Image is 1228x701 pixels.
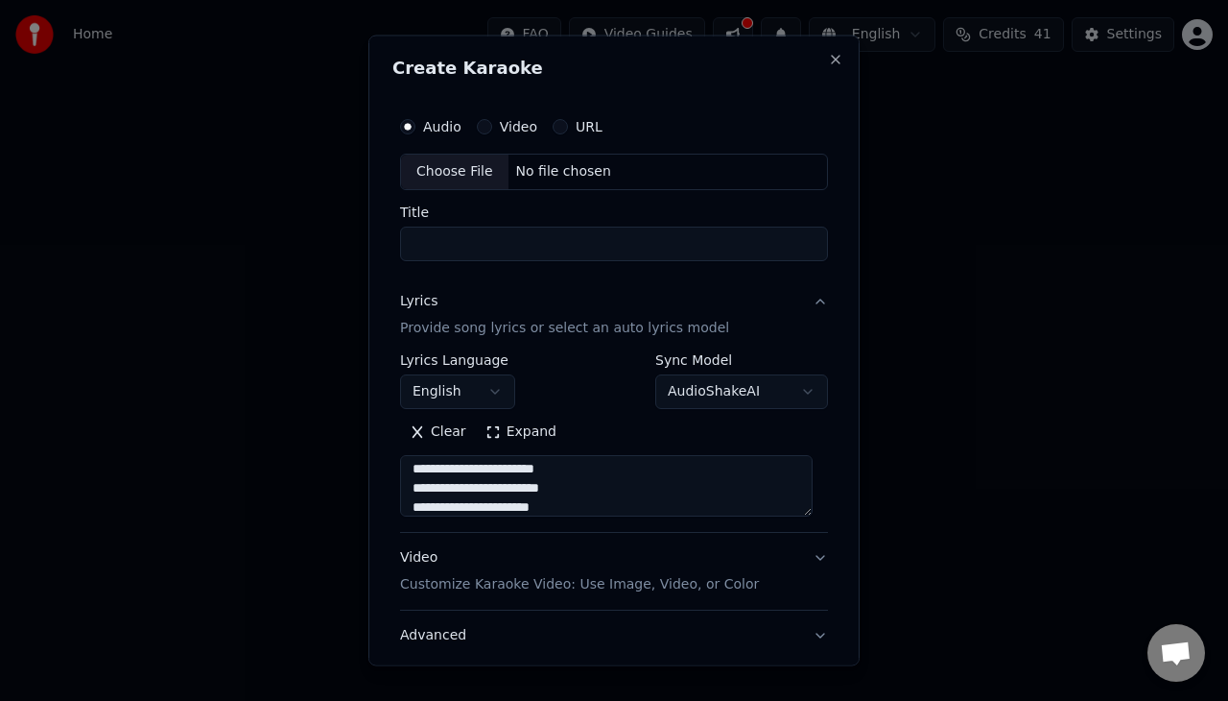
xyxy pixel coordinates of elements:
button: Advanced [400,610,828,660]
button: Expand [476,416,566,447]
div: No file chosen [508,162,619,181]
label: URL [576,120,602,133]
div: LyricsProvide song lyrics or select an auto lyrics model [400,352,828,531]
p: Provide song lyrics or select an auto lyrics model [400,318,729,337]
button: Clear [400,416,476,447]
label: Audio [423,120,461,133]
label: Sync Model [655,352,828,366]
button: LyricsProvide song lyrics or select an auto lyrics model [400,276,828,352]
button: VideoCustomize Karaoke Video: Use Image, Video, or Color [400,532,828,609]
h2: Create Karaoke [392,60,836,77]
div: Video [400,547,759,593]
label: Lyrics Language [400,352,515,366]
div: Lyrics [400,291,437,310]
p: Customize Karaoke Video: Use Image, Video, or Color [400,574,759,593]
label: Title [400,205,828,218]
div: Choose File [401,155,508,189]
label: Video [500,120,537,133]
